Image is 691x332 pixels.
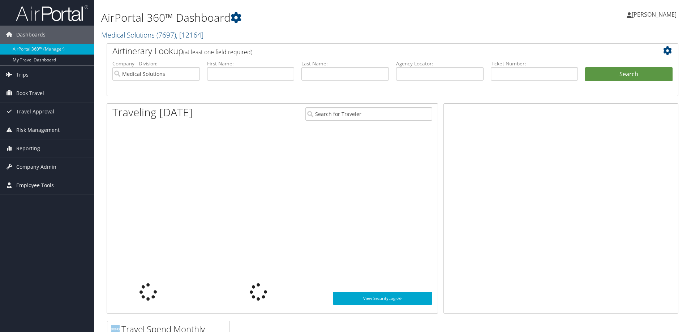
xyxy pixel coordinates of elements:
span: Travel Approval [16,103,54,121]
span: Employee Tools [16,176,54,194]
h1: Traveling [DATE] [112,105,193,120]
span: Trips [16,66,29,84]
a: [PERSON_NAME] [627,4,684,25]
span: ( 7697 ) [156,30,176,40]
span: Reporting [16,139,40,158]
label: Last Name: [301,60,389,67]
h2: Airtinerary Lookup [112,45,625,57]
label: Ticket Number: [491,60,578,67]
span: Company Admin [16,158,56,176]
img: airportal-logo.png [16,5,88,22]
a: View SecurityLogic® [333,292,432,305]
input: Search for Traveler [305,107,432,121]
span: Book Travel [16,84,44,102]
span: Dashboards [16,26,46,44]
span: Risk Management [16,121,60,139]
span: (at least one field required) [183,48,252,56]
label: First Name: [207,60,295,67]
label: Agency Locator: [396,60,484,67]
span: [PERSON_NAME] [632,10,677,18]
h1: AirPortal 360™ Dashboard [101,10,490,25]
label: Company - Division: [112,60,200,67]
a: Medical Solutions [101,30,203,40]
span: , [ 12164 ] [176,30,203,40]
button: Search [585,67,673,82]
